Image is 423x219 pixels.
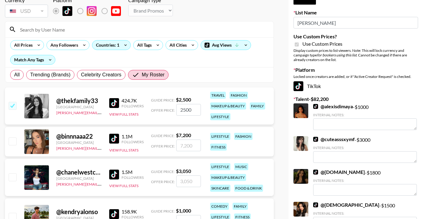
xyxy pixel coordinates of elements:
strong: $ 1,000 [176,208,191,213]
span: All [14,71,20,79]
div: Countries: 1 [92,40,130,50]
img: TikTok [62,6,72,16]
label: Use Custom Prices? [293,33,418,40]
div: 1.1M [122,133,144,140]
div: Followers [122,104,144,108]
div: - $ 3000 [313,136,417,163]
div: makeup & beauty [210,174,246,181]
div: Any Followers [47,40,79,50]
div: lifestyle [210,133,230,140]
div: Internal Notes: [313,113,417,117]
div: fashion [234,133,253,140]
div: Internal Notes: [313,178,417,183]
span: Offer Price: [151,108,175,113]
a: @cuteasssxymf [313,136,355,142]
div: All Prices [10,40,34,50]
div: lifestyle [210,113,230,120]
img: TikTok [109,170,119,179]
div: Followers [122,140,144,144]
div: comedy [210,203,229,210]
input: 3,050 [176,175,201,187]
div: makeup & beauty [210,102,246,110]
strong: $ 2,500 [176,97,191,102]
div: Followers [122,175,144,180]
a: [PERSON_NAME][EMAIL_ADDRESS][DOMAIN_NAME] [56,109,147,115]
div: food & drink [234,185,263,192]
button: View Full Stats [109,148,138,152]
div: @ binnnaaa22 [56,133,102,140]
div: fashion [229,92,248,99]
input: 7,200 [176,140,201,151]
img: Instagram [87,6,97,16]
a: @alexisdimaya [313,103,353,110]
img: TikTok [293,81,303,91]
img: TikTok [313,202,318,207]
span: Guide Price: [151,209,175,213]
div: fitness [210,144,227,151]
div: travel [210,92,226,99]
span: Guide Price: [151,133,175,138]
strong: $ 7,200 [176,132,191,138]
div: family [250,102,265,110]
div: [GEOGRAPHIC_DATA] [56,105,102,109]
span: My Roster [142,71,165,79]
button: View Full Stats [109,183,138,188]
div: List locked to TikTok. [53,5,126,17]
div: 1.5M [122,169,144,175]
div: All Cities [166,40,188,50]
div: - $ 1000 [313,103,417,130]
label: Platform [293,67,418,73]
img: YouTube [111,6,121,16]
span: Offer Price: [151,179,175,184]
div: Currency is locked to USD [5,3,48,19]
input: 2,500 [176,104,201,116]
div: skincare [210,185,230,192]
button: View Full Stats [109,112,138,117]
div: [GEOGRAPHIC_DATA] [56,176,102,181]
span: Guide Price: [151,169,175,174]
a: @[DEMOGRAPHIC_DATA] [313,202,379,208]
span: Guide Price: [151,98,175,102]
strong: $ 3,050 [176,168,191,174]
img: TikTok [313,170,318,175]
label: Talent - $ 82,200 [293,96,418,102]
div: family [233,203,248,210]
img: TikTok [109,98,119,108]
em: for bookers using this list [317,53,357,57]
div: [GEOGRAPHIC_DATA] [56,140,102,145]
span: Use Custom Prices [302,41,342,47]
div: music [234,163,248,170]
img: TikTok [109,134,119,144]
a: [PERSON_NAME][EMAIL_ADDRESS][DOMAIN_NAME] [56,145,147,151]
div: - $ 1800 [313,169,417,196]
div: @ thekfamily33 [56,97,102,105]
div: Display custom prices to list viewers. Note: This will lock currency and campaign type . Cannot b... [293,48,418,62]
div: 158.9K [122,209,144,215]
div: Match Any Tags [10,55,55,64]
div: Avg Views [201,40,251,50]
div: TikTok [293,81,418,91]
label: List Name [293,10,418,16]
div: USD [6,6,47,17]
a: @[DOMAIN_NAME] [313,169,365,175]
a: [PERSON_NAME][EMAIL_ADDRESS][DOMAIN_NAME] [56,181,147,186]
div: @ kendryalonso [56,208,102,216]
img: TikTok [109,209,119,219]
div: All Tags [134,40,153,50]
div: Internal Notes: [313,145,417,150]
span: Trending (Brands) [30,71,70,79]
div: 424.7K [122,98,144,104]
input: Search by User Name [16,25,270,34]
div: Internal Notes: [313,211,417,216]
span: Celebrity Creators [81,71,122,79]
div: lifestyle [210,163,230,170]
div: Locked once creators are added, or if "Active Creator Request" is checked. [293,74,418,79]
div: @ chanelwestcoast [56,168,102,176]
span: Offer Price: [151,144,175,148]
img: TikTok [313,104,318,109]
img: TikTok [313,137,318,142]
